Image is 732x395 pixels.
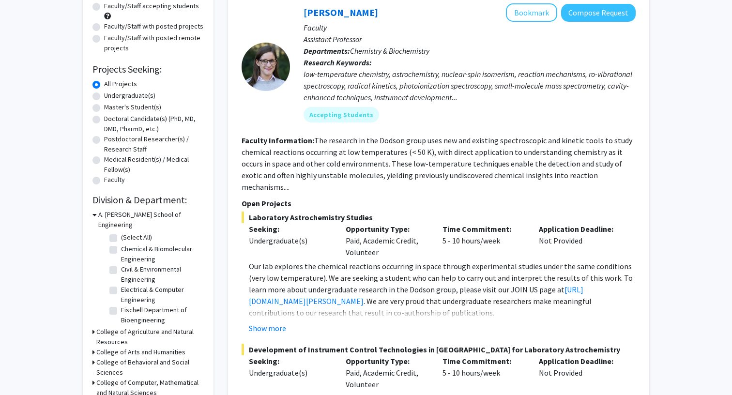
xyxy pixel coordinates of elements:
label: Civil & Environmental Engineering [121,264,201,285]
label: Doctoral Candidate(s) (PhD, MD, DMD, PharmD, etc.) [104,114,204,134]
p: Opportunity Type: [346,223,428,235]
p: Faculty [304,22,636,33]
fg-read-more: The research in the Dodson group uses new and existing spectroscopic and kinetic tools to study c... [242,136,632,192]
h3: College of Arts and Humanities [96,347,185,357]
p: Our lab explores the chemical reactions occurring in space through experimental studies under the... [249,260,636,319]
span: Laboratory Astrochemistry Studies [242,212,636,223]
label: Faculty/Staff accepting students [104,1,199,11]
label: (Select All) [121,232,152,243]
p: Time Commitment: [442,223,525,235]
div: Not Provided [532,355,628,390]
p: Seeking: [249,355,331,367]
b: Departments: [304,46,350,56]
label: All Projects [104,79,137,89]
label: Faculty/Staff with posted projects [104,21,203,31]
label: Faculty [104,175,125,185]
label: Master's Student(s) [104,102,161,112]
p: Application Deadline: [539,355,621,367]
p: Application Deadline: [539,223,621,235]
span: Chemistry & Biochemistry [350,46,429,56]
h2: Division & Department: [92,194,204,206]
h3: College of Behavioral and Social Sciences [96,357,204,378]
div: Not Provided [532,223,628,258]
h3: A. [PERSON_NAME] School of Engineering [98,210,204,230]
label: Postdoctoral Researcher(s) / Research Staff [104,134,204,154]
p: Open Projects [242,197,636,209]
label: Undergraduate(s) [104,91,155,101]
label: Chemical & Biomolecular Engineering [121,244,201,264]
p: Opportunity Type: [346,355,428,367]
div: Paid, Academic Credit, Volunteer [338,355,435,390]
div: 5 - 10 hours/week [435,223,532,258]
mat-chip: Accepting Students [304,107,379,122]
h3: College of Agriculture and Natural Resources [96,327,204,347]
a: [PERSON_NAME] [304,6,378,18]
div: 5 - 10 hours/week [435,355,532,390]
div: low-temperature chemistry, astrochemistry, nuclear-spin isomerism, reaction mechanisms, ro-vibrat... [304,68,636,103]
label: Materials Science & Engineering [121,325,201,346]
label: Faculty/Staff with posted remote projects [104,33,204,53]
b: Faculty Information: [242,136,314,145]
div: Undergraduate(s) [249,235,331,246]
button: Compose Request to Leah Dodson [561,4,636,22]
label: Electrical & Computer Engineering [121,285,201,305]
span: Development of Instrument Control Technologies in [GEOGRAPHIC_DATA] for Laboratory Astrochemistry [242,344,636,355]
div: Paid, Academic Credit, Volunteer [338,223,435,258]
h2: Projects Seeking: [92,63,204,75]
label: Medical Resident(s) / Medical Fellow(s) [104,154,204,175]
p: Time Commitment: [442,355,525,367]
p: Assistant Professor [304,33,636,45]
button: Add Leah Dodson to Bookmarks [506,3,557,22]
iframe: Chat [7,351,41,388]
label: Fischell Department of Bioengineering [121,305,201,325]
div: Undergraduate(s) [249,367,331,379]
p: Seeking: [249,223,331,235]
b: Research Keywords: [304,58,372,67]
button: Show more [249,322,286,334]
